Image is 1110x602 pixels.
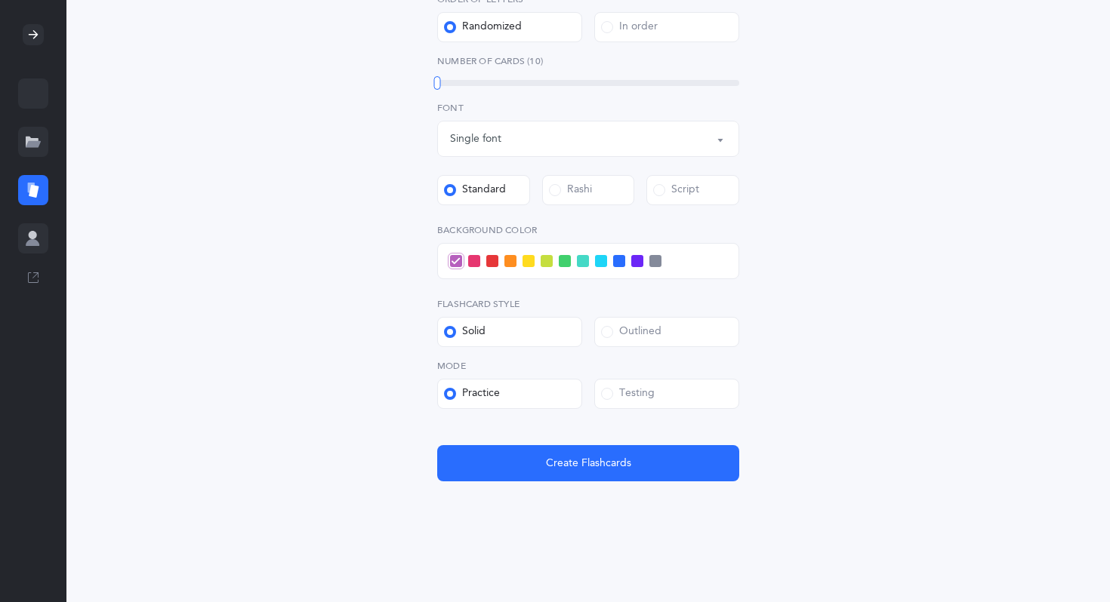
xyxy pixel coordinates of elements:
label: Font [437,101,739,115]
label: Background color [437,223,739,237]
div: Outlined [601,324,661,339]
div: Practice [444,386,500,401]
label: Number of Cards (10) [437,54,739,68]
iframe: Drift Widget Chat Controller [1034,527,1092,584]
label: Flashcard Style [437,297,739,311]
div: Solid [444,324,486,339]
span: Create Flashcards [546,456,631,471]
button: Single font [437,121,739,157]
div: Script [653,183,699,198]
div: Randomized [444,20,522,35]
div: Standard [444,183,506,198]
div: In order [601,20,658,35]
label: Mode [437,359,739,373]
div: Single font [450,131,501,147]
div: Testing [601,386,655,401]
button: Create Flashcards [437,445,739,481]
div: Rashi [549,183,592,198]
